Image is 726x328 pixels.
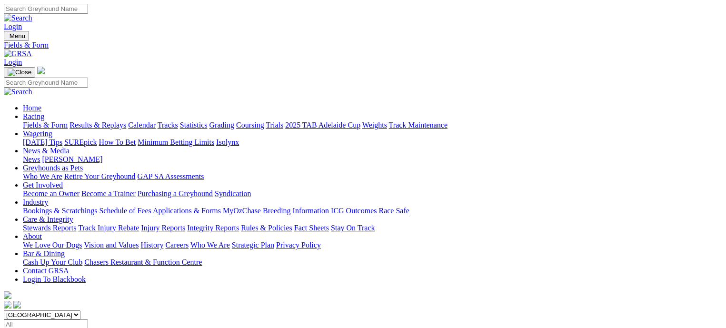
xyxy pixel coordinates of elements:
img: Close [8,69,31,76]
a: Isolynx [216,138,239,146]
a: Greyhounds as Pets [23,164,83,172]
a: Login [4,58,22,66]
input: Search [4,4,88,14]
a: Become a Trainer [81,189,136,198]
a: Get Involved [23,181,63,189]
a: Results & Replays [70,121,126,129]
div: About [23,241,722,249]
a: Grading [209,121,234,129]
a: News & Media [23,147,70,155]
a: How To Bet [99,138,136,146]
a: Industry [23,198,48,206]
input: Search [4,78,88,88]
div: Bar & Dining [23,258,722,267]
a: Home [23,104,41,112]
img: twitter.svg [13,301,21,308]
a: Chasers Restaurant & Function Centre [84,258,202,266]
a: Fields & Form [4,41,722,50]
a: Wagering [23,129,52,138]
img: GRSA [4,50,32,58]
a: Track Injury Rebate [78,224,139,232]
img: logo-grsa-white.png [4,291,11,299]
a: Fields & Form [23,121,68,129]
a: Track Maintenance [389,121,448,129]
img: Search [4,14,32,22]
img: logo-grsa-white.png [37,67,45,74]
a: Coursing [236,121,264,129]
a: Rules & Policies [241,224,292,232]
a: Racing [23,112,44,120]
div: Care & Integrity [23,224,722,232]
a: Breeding Information [263,207,329,215]
a: Stay On Track [331,224,375,232]
a: [PERSON_NAME] [42,155,102,163]
a: Login [4,22,22,30]
a: [DATE] Tips [23,138,62,146]
a: Statistics [180,121,208,129]
a: Login To Blackbook [23,275,86,283]
a: SUREpick [64,138,97,146]
a: Fact Sheets [294,224,329,232]
a: About [23,232,42,240]
a: Applications & Forms [153,207,221,215]
a: Bar & Dining [23,249,65,258]
a: Strategic Plan [232,241,274,249]
a: Tracks [158,121,178,129]
a: Vision and Values [84,241,139,249]
a: Bookings & Scratchings [23,207,97,215]
a: History [140,241,163,249]
a: Careers [165,241,189,249]
a: Privacy Policy [276,241,321,249]
span: Menu [10,32,25,40]
a: Cash Up Your Club [23,258,82,266]
a: MyOzChase [223,207,261,215]
div: News & Media [23,155,722,164]
img: facebook.svg [4,301,11,308]
a: Purchasing a Greyhound [138,189,213,198]
div: Wagering [23,138,722,147]
a: Trials [266,121,283,129]
a: Who We Are [23,172,62,180]
a: News [23,155,40,163]
div: Racing [23,121,722,129]
a: Integrity Reports [187,224,239,232]
a: Become an Owner [23,189,80,198]
a: Minimum Betting Limits [138,138,214,146]
a: Retire Your Greyhound [64,172,136,180]
div: Get Involved [23,189,722,198]
a: Injury Reports [141,224,185,232]
a: GAP SA Assessments [138,172,204,180]
a: Syndication [215,189,251,198]
a: Weights [362,121,387,129]
a: Schedule of Fees [99,207,151,215]
div: Industry [23,207,722,215]
a: Who We Are [190,241,230,249]
button: Toggle navigation [4,31,29,41]
a: Calendar [128,121,156,129]
button: Toggle navigation [4,67,35,78]
img: Search [4,88,32,96]
a: Care & Integrity [23,215,73,223]
div: Greyhounds as Pets [23,172,722,181]
a: Stewards Reports [23,224,76,232]
a: We Love Our Dogs [23,241,82,249]
a: Contact GRSA [23,267,69,275]
a: ICG Outcomes [331,207,377,215]
a: 2025 TAB Adelaide Cup [285,121,360,129]
a: Race Safe [378,207,409,215]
